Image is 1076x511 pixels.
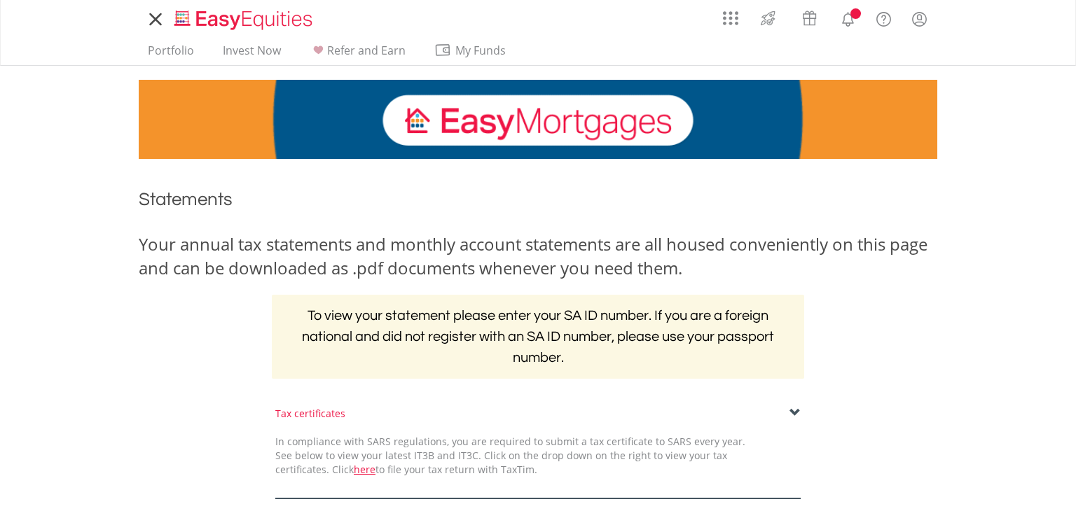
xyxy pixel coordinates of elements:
[354,463,375,476] a: here
[217,43,287,65] a: Invest Now
[798,7,821,29] img: vouchers-v2.svg
[304,43,411,65] a: Refer and Earn
[434,41,526,59] span: My Funds
[275,435,745,476] span: In compliance with SARS regulations, you are required to submit a tax certificate to SARS every y...
[139,232,937,281] div: Your annual tax statements and monthly account statements are all housed conveniently on this pag...
[172,8,318,31] img: EasyEquities_Logo.png
[169,3,318,31] a: Home page
[866,3,902,31] a: FAQ's and Support
[830,3,866,31] a: Notifications
[139,80,937,159] img: EasyMortage Promotion Banner
[723,10,738,26] img: grid-menu-icon.svg
[714,3,747,26] a: AppsGrid
[332,463,537,476] span: Click to file your tax return with TaxTim.
[139,190,233,209] span: Statements
[757,7,780,29] img: thrive-v2.svg
[902,3,937,34] a: My Profile
[275,407,801,421] div: Tax certificates
[142,43,200,65] a: Portfolio
[789,3,830,29] a: Vouchers
[327,43,406,58] span: Refer and Earn
[272,295,804,379] h2: To view your statement please enter your SA ID number. If you are a foreign national and did not ...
